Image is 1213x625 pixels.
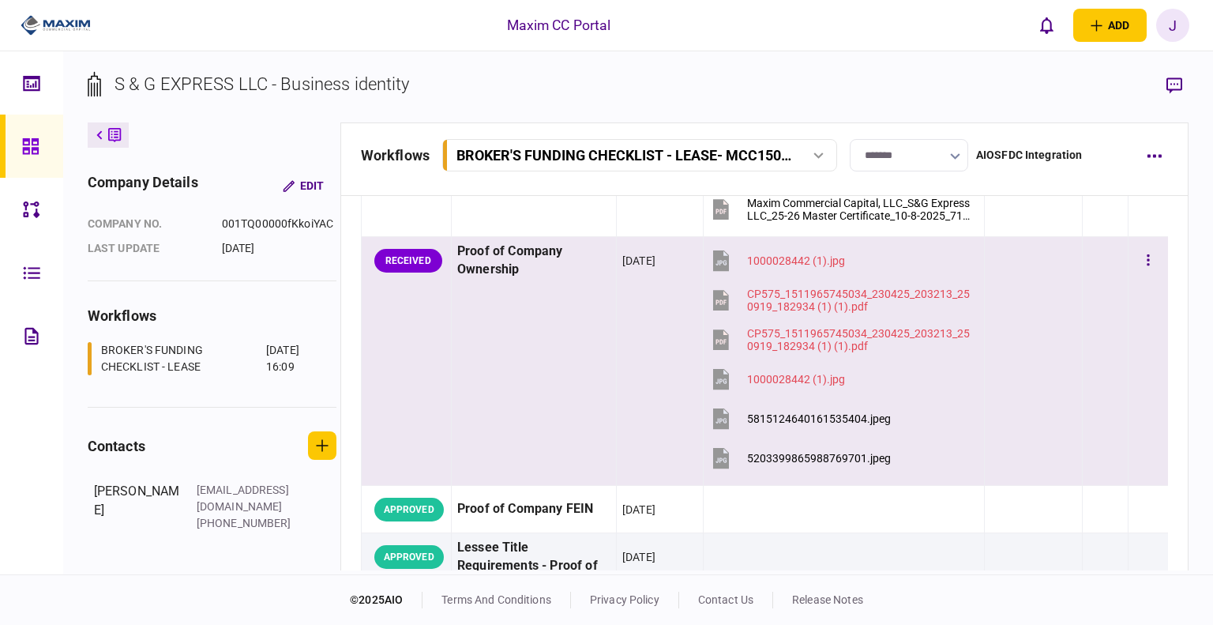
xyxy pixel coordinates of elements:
button: CP575_1511965745034_230425_203213_250919_182934 (1) (1).pdf [709,282,971,318]
div: 5203399865988769701.jpeg [747,452,891,465]
div: company no. [88,216,206,232]
div: Lessee Title Requirements - Proof of IRP or Exemption [457,539,610,593]
button: open adding identity options [1073,9,1147,42]
button: J [1156,9,1189,42]
div: [DATE] [622,502,655,518]
div: BROKER'S FUNDING CHECKLIST - LEASE - MCC150083 [456,147,794,164]
div: CP575_1511965745034_230425_203213_250919_182934 (1) (1).pdf [747,327,971,352]
div: 1000028442 (1).jpg [747,373,845,386]
button: Maxim Commercial Capital, LLC_S&G Express LLC_25-26 Master Certificate_10-8-2025_715091947.pdf [709,191,971,227]
div: last update [88,240,206,257]
button: 5815124640161535404.jpeg [709,401,891,436]
a: privacy policy [590,593,659,606]
div: 5815124640161535404.jpeg [747,412,891,425]
img: client company logo [21,13,91,37]
button: BROKER'S FUNDING CHECKLIST - LEASE- MCC150083 [442,139,837,171]
div: Maxim Commercial Capital, LLC_S&G Express LLC_25-26 Master Certificate_10-8-2025_715091947.pdf [747,197,971,222]
div: Maxim CC Portal [507,15,611,36]
div: [DATE] 16:09 [266,342,317,375]
div: BROKER'S FUNDING CHECKLIST - LEASE [101,342,262,375]
div: 001TQ00000fKkoiYAC [222,216,336,232]
div: [PERSON_NAME] [94,482,181,532]
div: [EMAIL_ADDRESS][DOMAIN_NAME] [197,482,299,515]
div: company details [88,171,198,200]
div: Proof of Company FEIN [457,491,610,527]
button: CP575_1511965745034_230425_203213_250919_182934 (1) (1).pdf [709,322,971,357]
div: © 2025 AIO [350,592,422,608]
button: open notifications list [1031,9,1064,42]
div: CP575_1511965745034_230425_203213_250919_182934 (1) (1).pdf [747,288,971,313]
button: 1000028442 (1).jpg [709,361,845,397]
div: 1000028442 (1).jpg [747,254,845,267]
div: AIOSFDC Integration [976,147,1083,164]
a: BROKER'S FUNDING CHECKLIST - LEASE[DATE] 16:09 [88,342,317,375]
a: contact us [698,593,753,606]
div: APPROVED [374,545,444,569]
div: APPROVED [374,498,444,521]
div: RECEIVED [374,249,442,273]
div: [DATE] [222,240,336,257]
div: workflows [361,145,430,166]
a: terms and conditions [441,593,551,606]
div: [DATE] [622,253,655,269]
button: 1000028442 (1).jpg [709,243,845,278]
div: [PHONE_NUMBER] [197,515,299,532]
div: workflows [88,305,336,326]
button: Edit [270,171,336,200]
div: [DATE] [622,549,655,565]
div: Proof of Company Ownership [457,243,610,279]
button: 5203399865988769701.jpeg [709,440,891,476]
div: contacts [88,435,145,457]
div: S & G EXPRESS LLC - Business identity [115,71,410,97]
a: release notes [792,593,863,606]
